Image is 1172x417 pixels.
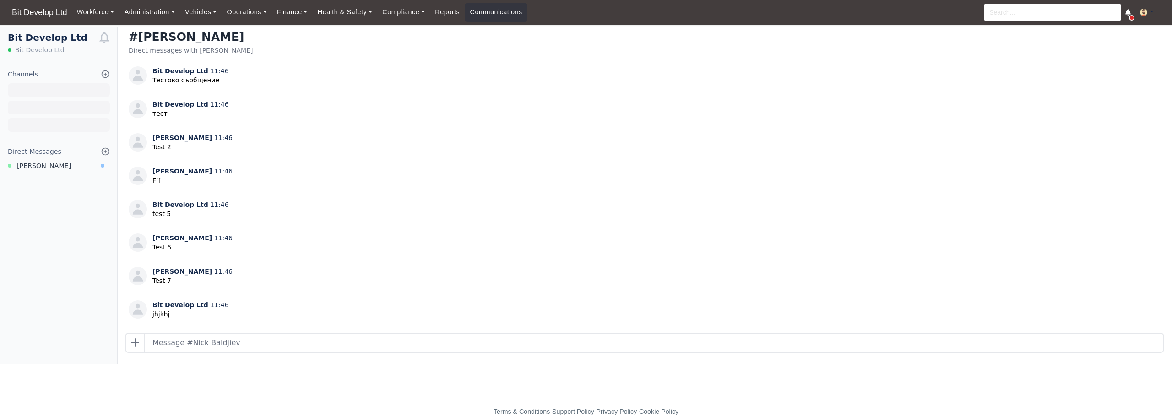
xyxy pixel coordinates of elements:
[494,408,550,415] a: Terms & Conditions
[377,3,430,21] a: Compliance
[152,109,229,119] p: тест
[129,30,253,44] h3: #[PERSON_NAME]
[214,268,233,275] span: 11:46
[430,3,465,21] a: Reports
[214,134,233,141] span: 11:46
[152,76,229,85] p: Тестово съобщение
[17,161,71,171] span: [PERSON_NAME]
[180,3,222,21] a: Vehicles
[8,146,61,157] div: Direct Messages
[272,3,313,21] a: Finance
[152,168,212,175] span: [PERSON_NAME]
[152,176,233,185] p: Fff
[210,101,228,108] span: 11:46
[7,4,72,22] a: Bit Develop Ltd
[552,408,594,415] a: Support Policy
[15,45,65,54] span: Bit Develop Ltd
[152,142,233,152] p: Test 2
[1126,373,1172,417] iframe: Chat Widget
[7,3,72,22] span: Bit Develop Ltd
[8,69,38,80] div: Channels
[222,3,271,21] a: Operations
[152,234,212,242] span: [PERSON_NAME]
[984,4,1121,21] input: Search...
[152,101,208,108] span: Bit Develop Ltd
[214,234,233,242] span: 11:46
[129,46,253,55] div: Direct messages with [PERSON_NAME]
[152,268,212,275] span: [PERSON_NAME]
[152,276,233,286] p: Test 7
[152,134,212,141] span: [PERSON_NAME]
[313,3,378,21] a: Health & Safety
[8,32,99,43] h1: Bit Develop Ltd
[152,309,229,319] p: jhjkhj
[0,161,117,171] a: [PERSON_NAME]
[145,334,1163,352] input: Message #Nick Baldjiev
[152,243,233,252] p: Test 6
[639,408,678,415] a: Cookie Policy
[152,209,229,219] p: test 5
[210,301,228,309] span: 11:46
[152,301,208,309] span: Bit Develop Ltd
[214,168,233,175] span: 11:46
[119,3,179,21] a: Administration
[465,3,527,21] a: Communications
[152,201,208,208] span: Bit Develop Ltd
[210,67,228,75] span: 11:46
[72,3,119,21] a: Workforce
[210,201,228,208] span: 11:46
[152,67,208,75] span: Bit Develop Ltd
[325,406,847,417] div: - - -
[597,408,637,415] a: Privacy Policy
